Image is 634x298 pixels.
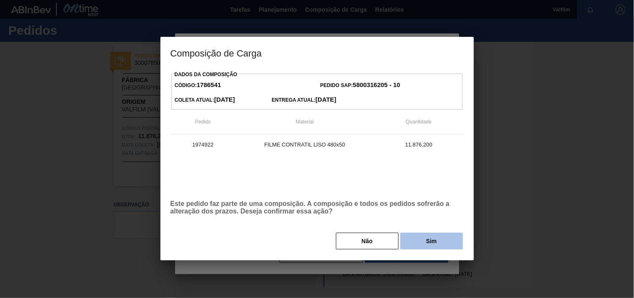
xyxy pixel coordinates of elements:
button: Não [336,233,399,249]
label: Dados da Composição [175,72,237,77]
p: Este pedido faz parte de uma composição. A composição e todos os pedidos sofrerão a alteração dos... [171,200,464,215]
strong: 1786541 [197,81,221,88]
td: 11.876,200 [374,134,464,155]
span: Material [296,119,314,125]
strong: [DATE] [214,96,235,103]
span: Quantidade [406,119,432,125]
span: Pedido SAP: [321,82,400,88]
span: Entrega Atual: [272,97,336,103]
strong: [DATE] [316,96,336,103]
td: 1974922 [171,134,236,155]
span: Coleta Atual: [175,97,235,103]
td: FILME CONTRATIL LISO 480x50 [236,134,374,155]
h3: Composição de Carga [160,37,474,69]
strong: 5800316205 - 10 [353,81,400,88]
span: Código: [175,82,221,88]
span: Pedido [195,119,211,125]
button: Sim [400,233,463,249]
